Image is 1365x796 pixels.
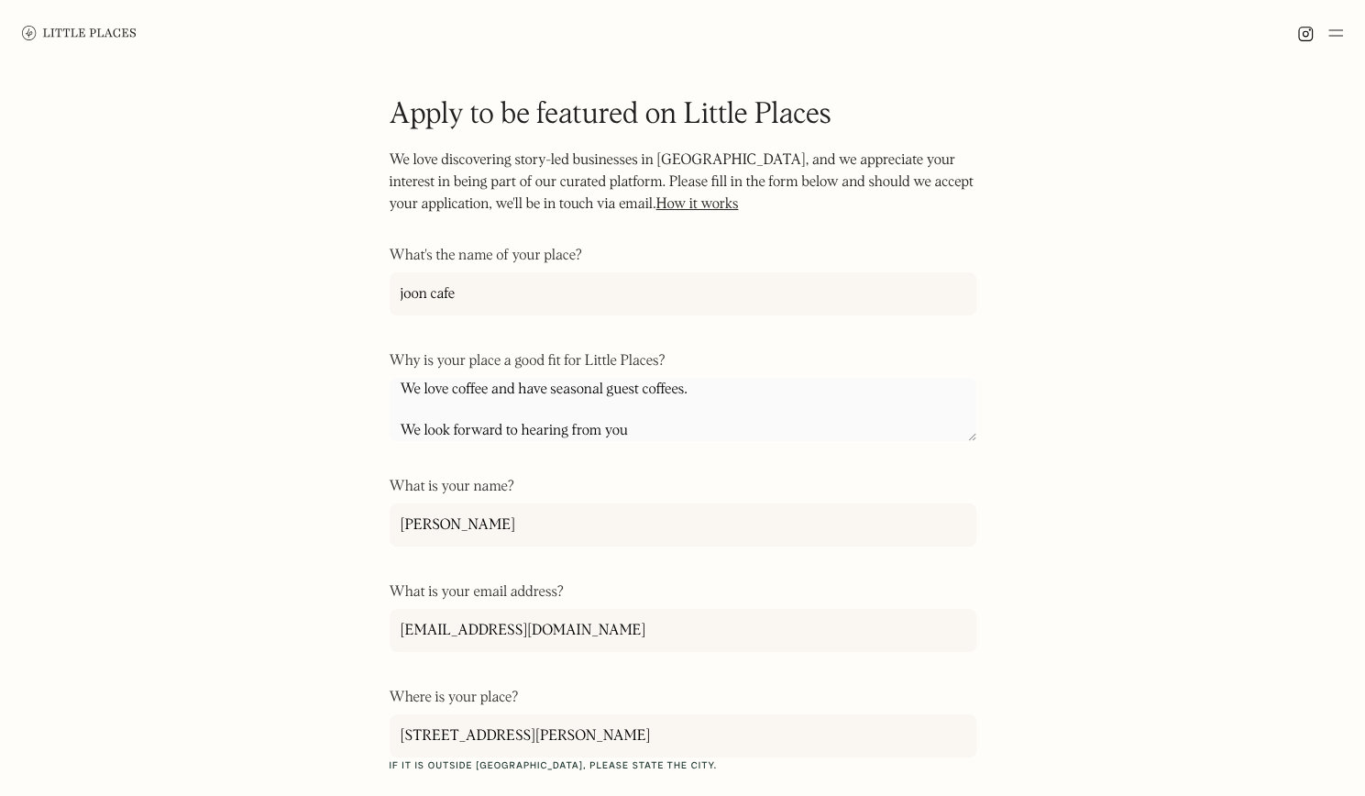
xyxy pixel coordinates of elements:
label: Why is your place a good fit for Little Places? [390,352,976,370]
input: Enter place name [390,272,976,315]
label: What is your email address? [390,583,976,602]
input: Your name [390,503,976,547]
a: How it works [655,197,738,212]
h1: Apply to be featured on Little Places [390,95,976,135]
label: Where is your place? [390,689,976,707]
label: What is your name? [390,478,976,496]
input: Your email [390,609,976,652]
label: What's the name of your place? [390,247,976,265]
p: We love discovering story-led businesses in [GEOGRAPHIC_DATA], and we appreciate your interest in... [390,149,976,238]
label: If it is outside [GEOGRAPHIC_DATA], please state the city. [390,757,976,776]
input: Enter address [390,714,976,757]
